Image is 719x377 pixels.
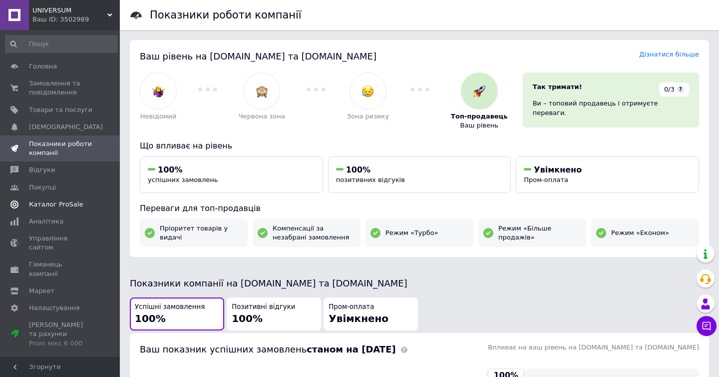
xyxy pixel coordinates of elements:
span: Ваш показник успішних замовлень [140,344,396,354]
span: Топ-продавець [451,112,508,121]
span: 100% [135,312,166,324]
span: Показники роботи компанії [29,139,92,157]
img: :rocket: [473,85,485,97]
b: станом на [DATE] [307,344,395,354]
span: Так тримати! [533,83,582,90]
span: Аналітика [29,217,63,226]
span: Успішні замовлення [135,302,205,312]
span: Гаманець компанії [29,260,92,278]
span: Ваш рівень [460,121,499,130]
span: Пріоритет товарів у видачі [160,224,243,242]
div: Prom мікс 6 000 [29,339,92,348]
span: Замовлення та повідомлення [29,79,92,97]
span: Увімкнено [534,165,582,174]
button: Позитивні відгуки100% [227,297,321,331]
button: УвімкненоПром-оплата [516,156,699,193]
span: Каталог ProSale [29,200,83,209]
span: Товари та послуги [29,105,92,114]
span: Невідомий [140,112,177,121]
span: Компенсації за незабрані замовлення [273,224,356,242]
span: 100% [232,312,263,324]
span: Відгуки [29,165,55,174]
h1: Показники роботи компанії [150,9,302,21]
span: [DEMOGRAPHIC_DATA] [29,122,103,131]
span: Режим «Більше продажів» [498,224,581,242]
span: Покупці [29,183,56,192]
button: Чат з покупцем [697,316,717,336]
a: Дізнатися більше [639,50,699,58]
span: Показники компанії на [DOMAIN_NAME] та [DOMAIN_NAME] [130,278,407,288]
span: Позитивні відгуки [232,302,295,312]
span: Режим «Економ» [611,228,669,237]
button: Пром-оплатаУвімкнено [324,297,418,331]
span: позитивних відгуків [336,176,405,183]
span: 100% [346,165,370,174]
div: 0/3 [659,82,689,96]
img: :see_no_evil: [256,85,268,97]
span: Пром-оплата [329,302,374,312]
span: Увімкнено [329,312,388,324]
img: :disappointed_relieved: [361,85,374,97]
span: Маркет [29,286,54,295]
span: Впливає на ваш рівень на [DOMAIN_NAME] та [DOMAIN_NAME] [488,343,699,351]
div: Ваш ID: 3502989 [32,15,120,24]
span: UNIVERSUM [32,6,107,15]
span: ? [677,86,684,93]
span: Головна [29,62,57,71]
input: Пошук [5,35,118,53]
span: Переваги для топ-продавців [140,203,261,213]
span: Що впливає на рівень [140,141,232,150]
img: :woman-shrugging: [152,85,165,97]
span: 100% [158,165,182,174]
span: Управління сайтом [29,234,92,252]
span: Зона ризику [347,112,389,121]
span: успішних замовлень [148,176,218,183]
span: Пром-оплата [524,176,568,183]
span: Налаштування [29,303,80,312]
span: Червона зона [239,112,285,121]
span: Режим «Турбо» [385,228,438,237]
div: Ви – топовий продавець і отримуєте переваги. [533,99,689,117]
button: 100%успішних замовлень [140,156,323,193]
button: 100%позитивних відгуків [328,156,511,193]
span: Ваш рівень на [DOMAIN_NAME] та [DOMAIN_NAME] [140,51,376,61]
button: Успішні замовлення100% [130,297,224,331]
span: [PERSON_NAME] та рахунки [29,320,92,348]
